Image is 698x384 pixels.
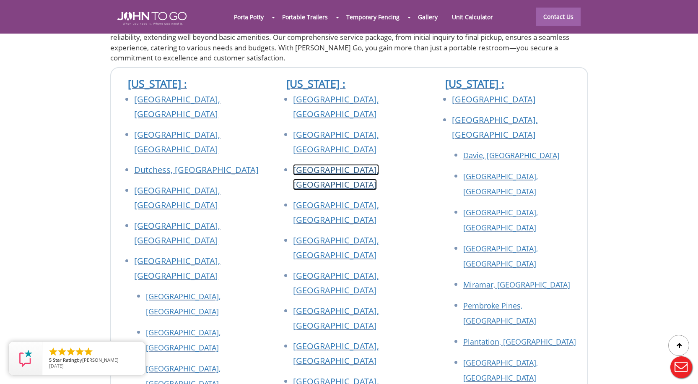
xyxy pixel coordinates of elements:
[48,347,58,357] li: 
[339,8,407,26] a: Temporary Fencing
[82,357,119,363] span: [PERSON_NAME]
[110,22,588,63] p: To support your search for a porta potty, [PERSON_NAME] To Go delivers exceptional that emphasize...
[66,347,76,357] li: 
[49,357,52,363] span: 5
[49,358,138,363] span: by
[463,150,560,160] a: Davie, [GEOGRAPHIC_DATA]
[134,94,220,120] a: [GEOGRAPHIC_DATA], [GEOGRAPHIC_DATA]
[128,76,187,91] a: [US_STATE] :
[293,164,379,190] a: [GEOGRAPHIC_DATA], [GEOGRAPHIC_DATA]
[275,8,335,26] a: Portable Trailers
[134,185,220,211] a: [GEOGRAPHIC_DATA], [GEOGRAPHIC_DATA]
[463,171,538,196] a: [GEOGRAPHIC_DATA], [GEOGRAPHIC_DATA]
[17,350,34,367] img: Review Rating
[293,94,379,120] a: [GEOGRAPHIC_DATA], [GEOGRAPHIC_DATA]
[664,350,698,384] button: Live Chat
[463,280,570,290] a: Miramar, [GEOGRAPHIC_DATA]
[134,129,220,155] a: [GEOGRAPHIC_DATA], [GEOGRAPHIC_DATA]
[227,8,271,26] a: Porta Potty
[134,255,220,281] a: [GEOGRAPHIC_DATA], [GEOGRAPHIC_DATA]
[293,235,379,261] a: [GEOGRAPHIC_DATA], [GEOGRAPHIC_DATA]
[49,363,64,369] span: [DATE]
[286,76,345,91] a: [US_STATE] :
[134,164,259,175] a: Dutchess, [GEOGRAPHIC_DATA]
[463,243,538,269] a: [GEOGRAPHIC_DATA], [GEOGRAPHIC_DATA]
[463,358,538,383] a: [GEOGRAPHIC_DATA], [GEOGRAPHIC_DATA]
[452,114,538,140] a: [GEOGRAPHIC_DATA], [GEOGRAPHIC_DATA]
[53,357,77,363] span: Star Rating
[293,305,379,331] a: [GEOGRAPHIC_DATA], [GEOGRAPHIC_DATA]
[445,76,504,91] a: [US_STATE] :
[83,347,93,357] li: 
[452,94,536,105] a: [GEOGRAPHIC_DATA]
[463,300,536,326] a: Pembroke Pines, [GEOGRAPHIC_DATA]
[293,129,379,155] a: [GEOGRAPHIC_DATA], [GEOGRAPHIC_DATA]
[117,12,187,25] img: JOHN to go
[293,340,379,366] a: [GEOGRAPHIC_DATA], [GEOGRAPHIC_DATA]
[411,8,444,26] a: Gallery
[134,220,220,246] a: [GEOGRAPHIC_DATA], [GEOGRAPHIC_DATA]
[75,347,85,357] li: 
[445,8,501,26] a: Unit Calculator
[463,207,538,232] a: [GEOGRAPHIC_DATA], [GEOGRAPHIC_DATA]
[57,347,67,357] li: 
[293,270,379,296] a: [GEOGRAPHIC_DATA], [GEOGRAPHIC_DATA]
[146,291,221,316] a: [GEOGRAPHIC_DATA], [GEOGRAPHIC_DATA]
[536,8,581,26] a: Contact Us
[293,199,379,225] a: [GEOGRAPHIC_DATA], [GEOGRAPHIC_DATA]
[146,327,221,353] a: [GEOGRAPHIC_DATA], [GEOGRAPHIC_DATA]
[463,337,576,347] a: Plantation, [GEOGRAPHIC_DATA]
